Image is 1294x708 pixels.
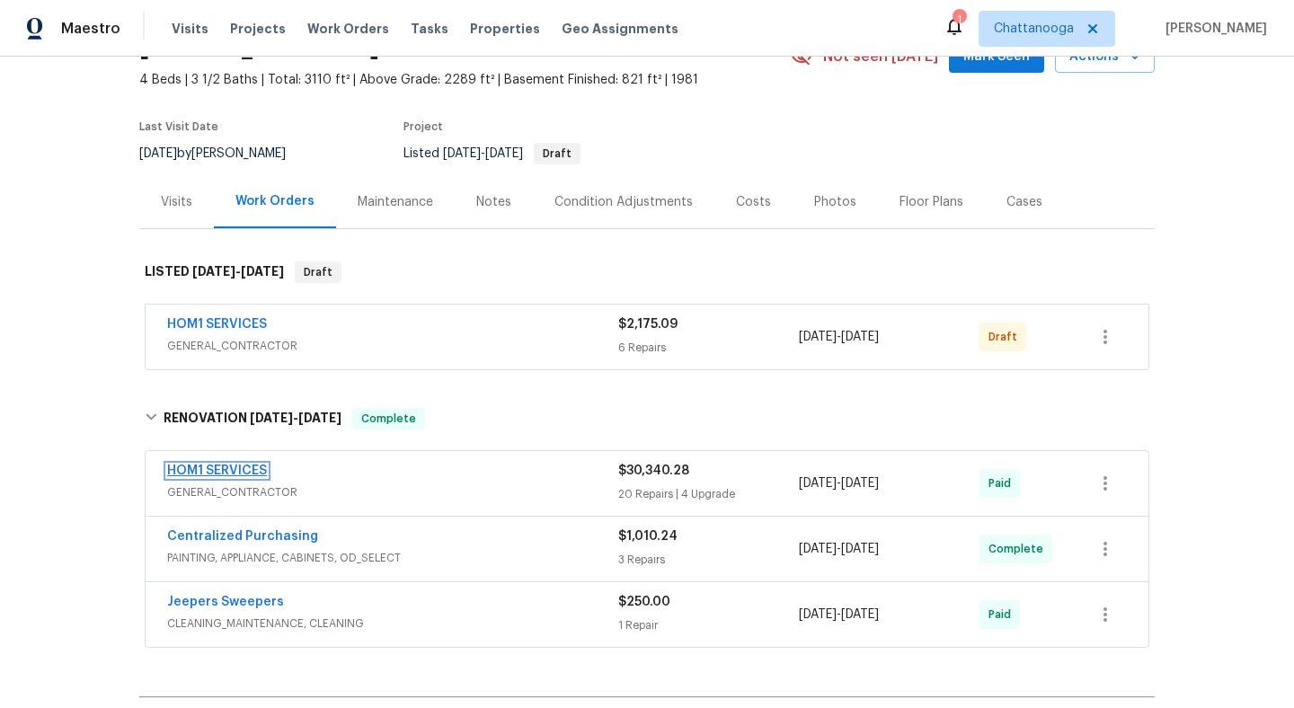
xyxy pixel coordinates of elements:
[139,243,1155,301] div: LISTED [DATE]-[DATE]Draft
[145,261,284,283] h6: LISTED
[562,20,678,38] span: Geo Assignments
[736,193,771,211] div: Costs
[192,265,284,278] span: -
[618,616,799,634] div: 1 Repair
[470,20,540,38] span: Properties
[988,474,1018,492] span: Paid
[1006,193,1042,211] div: Cases
[443,147,523,160] span: -
[988,540,1050,558] span: Complete
[167,318,267,331] a: HOM1 SERVICES
[618,465,689,477] span: $30,340.28
[618,530,678,543] span: $1,010.24
[297,263,340,281] span: Draft
[161,193,192,211] div: Visits
[139,390,1155,447] div: RENOVATION [DATE]-[DATE]Complete
[139,121,218,132] span: Last Visit Date
[476,193,511,211] div: Notes
[618,485,799,503] div: 20 Repairs | 4 Upgrade
[192,265,235,278] span: [DATE]
[841,608,879,621] span: [DATE]
[167,465,267,477] a: HOM1 SERVICES
[799,328,879,346] span: -
[799,477,837,490] span: [DATE]
[799,474,879,492] span: -
[554,193,693,211] div: Condition Adjustments
[618,318,678,331] span: $2,175.09
[949,40,1044,74] button: Mark Seen
[411,22,448,35] span: Tasks
[241,265,284,278] span: [DATE]
[167,615,618,633] span: CLEANING_MAINTENANCE, CLEANING
[167,530,318,543] a: Centralized Purchasing
[799,608,837,621] span: [DATE]
[963,46,1030,68] span: Mark Seen
[799,540,879,558] span: -
[403,147,581,160] span: Listed
[167,596,284,608] a: Jeepers Sweepers
[814,193,856,211] div: Photos
[799,331,837,343] span: [DATE]
[953,11,965,29] div: 1
[443,147,481,160] span: [DATE]
[139,147,177,160] span: [DATE]
[167,483,618,501] span: GENERAL_CONTRACTOR
[403,121,443,132] span: Project
[250,412,293,424] span: [DATE]
[994,20,1074,38] span: Chattanooga
[536,148,579,159] span: Draft
[799,606,879,624] span: -
[618,551,799,569] div: 3 Repairs
[167,337,618,355] span: GENERAL_CONTRACTOR
[841,477,879,490] span: [DATE]
[167,549,618,567] span: PAINTING, APPLIANCE, CABINETS, OD_SELECT
[823,48,938,66] span: Not seen [DATE]
[841,543,879,555] span: [DATE]
[61,20,120,38] span: Maestro
[298,412,341,424] span: [DATE]
[1069,46,1140,68] span: Actions
[139,143,307,164] div: by [PERSON_NAME]
[307,20,389,38] span: Work Orders
[1158,20,1267,38] span: [PERSON_NAME]
[250,412,341,424] span: -
[139,39,379,57] h2: [STREET_ADDRESS]
[230,20,286,38] span: Projects
[988,606,1018,624] span: Paid
[988,328,1024,346] span: Draft
[354,410,423,428] span: Complete
[618,596,670,608] span: $250.00
[139,71,791,89] span: 4 Beds | 3 1/2 Baths | Total: 3110 ft² | Above Grade: 2289 ft² | Basement Finished: 821 ft² | 1981
[799,543,837,555] span: [DATE]
[1055,40,1155,74] button: Actions
[485,147,523,160] span: [DATE]
[900,193,963,211] div: Floor Plans
[172,20,208,38] span: Visits
[235,192,315,210] div: Work Orders
[164,408,341,429] h6: RENOVATION
[358,193,433,211] div: Maintenance
[618,339,799,357] div: 6 Repairs
[841,331,879,343] span: [DATE]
